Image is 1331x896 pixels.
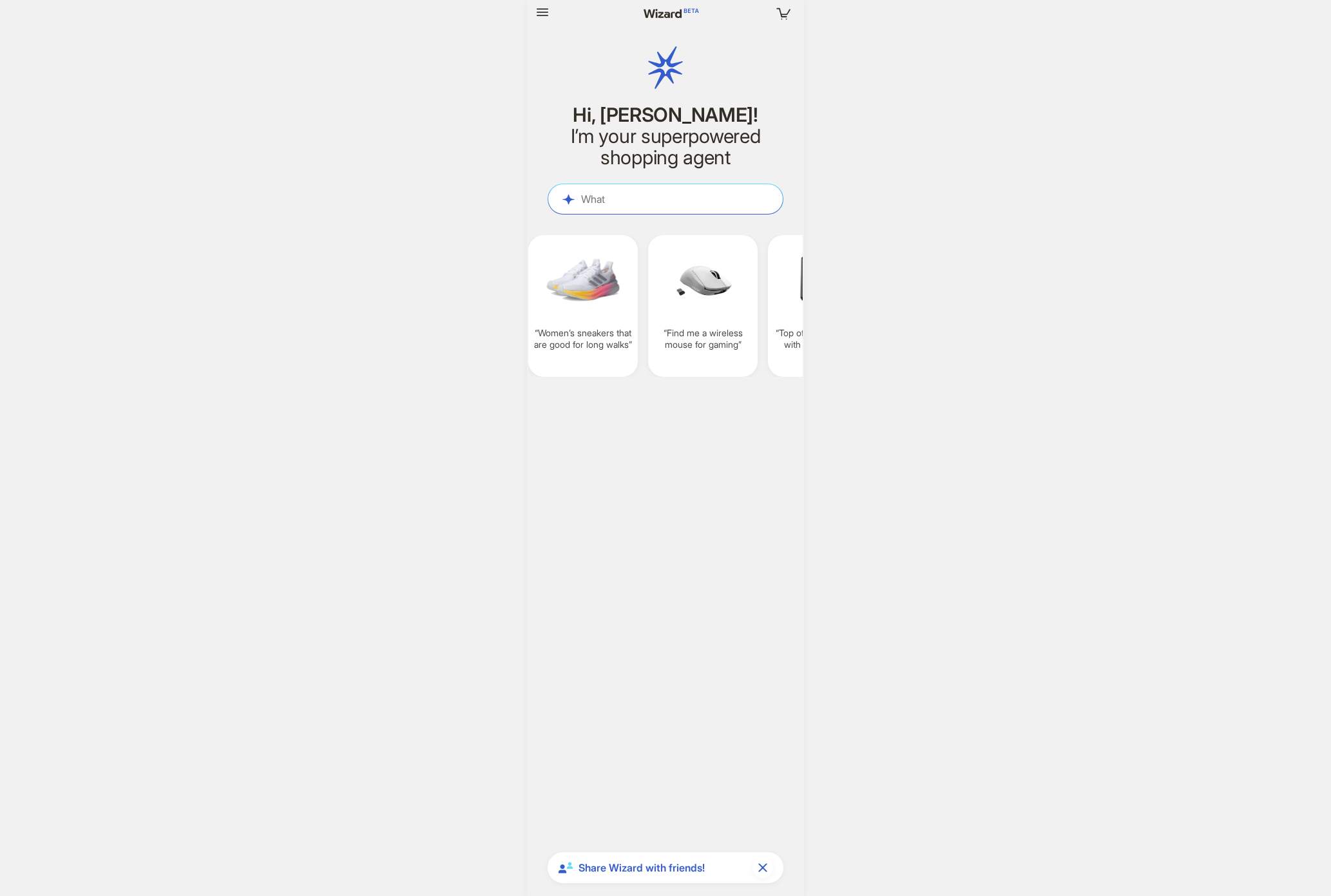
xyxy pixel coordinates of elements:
[773,327,872,350] q: Top of the line air fryer with large capacity
[768,235,877,377] div: Top of the line air fryer with large capacity
[653,327,752,350] q: Find me a wireless mouse for gaming
[648,235,758,377] div: Find me a wireless mouse for gaming
[548,126,783,168] h2: I’m your superpowered shopping agent
[653,243,752,317] img: Find%20me%20a%20wireless%20mouse%20for%20gaming-715c5ba0.png
[528,235,638,377] div: Women’s sneakers that are good for long walks
[533,327,633,350] q: Women’s sneakers that are good for long walks
[773,243,872,317] img: Top%20of%20the%20line%20air%20fryer%20with%20large%20capacity-d8b2d60f.png
[548,104,783,126] h1: Hi, [PERSON_NAME]!
[533,243,633,317] img: Women's%20sneakers%20that%20are%20good%20for%20long%20walks-b9091598.png
[548,852,783,883] div: Share Wizard with friends!
[579,861,747,875] span: Share Wizard with friends!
